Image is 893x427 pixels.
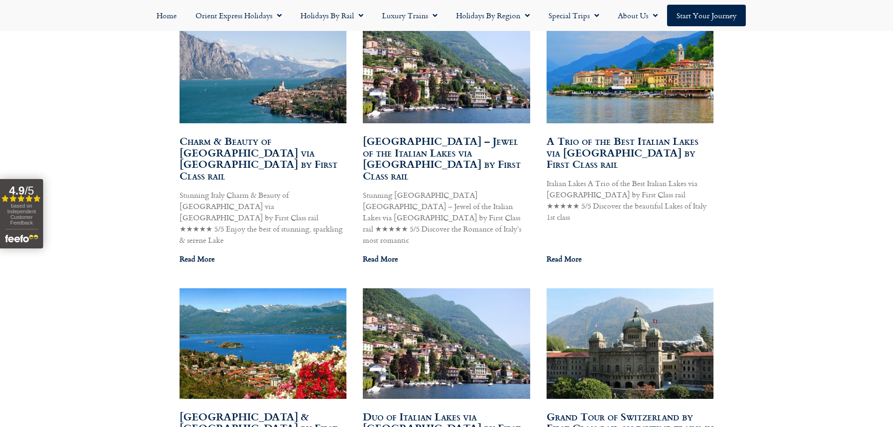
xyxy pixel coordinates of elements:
[547,133,698,172] a: A Trio of the Best Italian Lakes via [GEOGRAPHIC_DATA] by First Class rail
[373,5,447,26] a: Luxury Trains
[180,133,338,183] a: Charm & Beauty of [GEOGRAPHIC_DATA] via [GEOGRAPHIC_DATA] by First Class rail
[186,5,291,26] a: Orient Express Holidays
[667,5,746,26] a: Start your Journey
[547,253,582,264] a: Read more about A Trio of the Best Italian Lakes via Locarno by First Class rail
[180,253,215,264] a: Read more about Charm & Beauty of Lake Garda via Locarno by First Class rail
[608,5,667,26] a: About Us
[447,5,539,26] a: Holidays by Region
[363,253,398,264] a: Read more about Lake Como – Jewel of the Italian Lakes via Locarno by First Class rail
[547,178,714,223] p: Italian Lakes A Trio of the Best Italian Lakes via [GEOGRAPHIC_DATA] by First Class rail ★★★★★ 5/...
[539,5,608,26] a: Special Trips
[291,5,373,26] a: Holidays by Rail
[363,133,521,183] a: [GEOGRAPHIC_DATA] – Jewel of the Italian Lakes via [GEOGRAPHIC_DATA] by First Class rail
[363,189,530,246] p: Stunning [GEOGRAPHIC_DATA] [GEOGRAPHIC_DATA] – Jewel of the Italian Lakes via [GEOGRAPHIC_DATA] b...
[147,5,186,26] a: Home
[180,189,347,246] p: Stunning Italy Charm & Beauty of [GEOGRAPHIC_DATA] via [GEOGRAPHIC_DATA] by First Class rail ★★★★...
[5,5,888,26] nav: Menu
